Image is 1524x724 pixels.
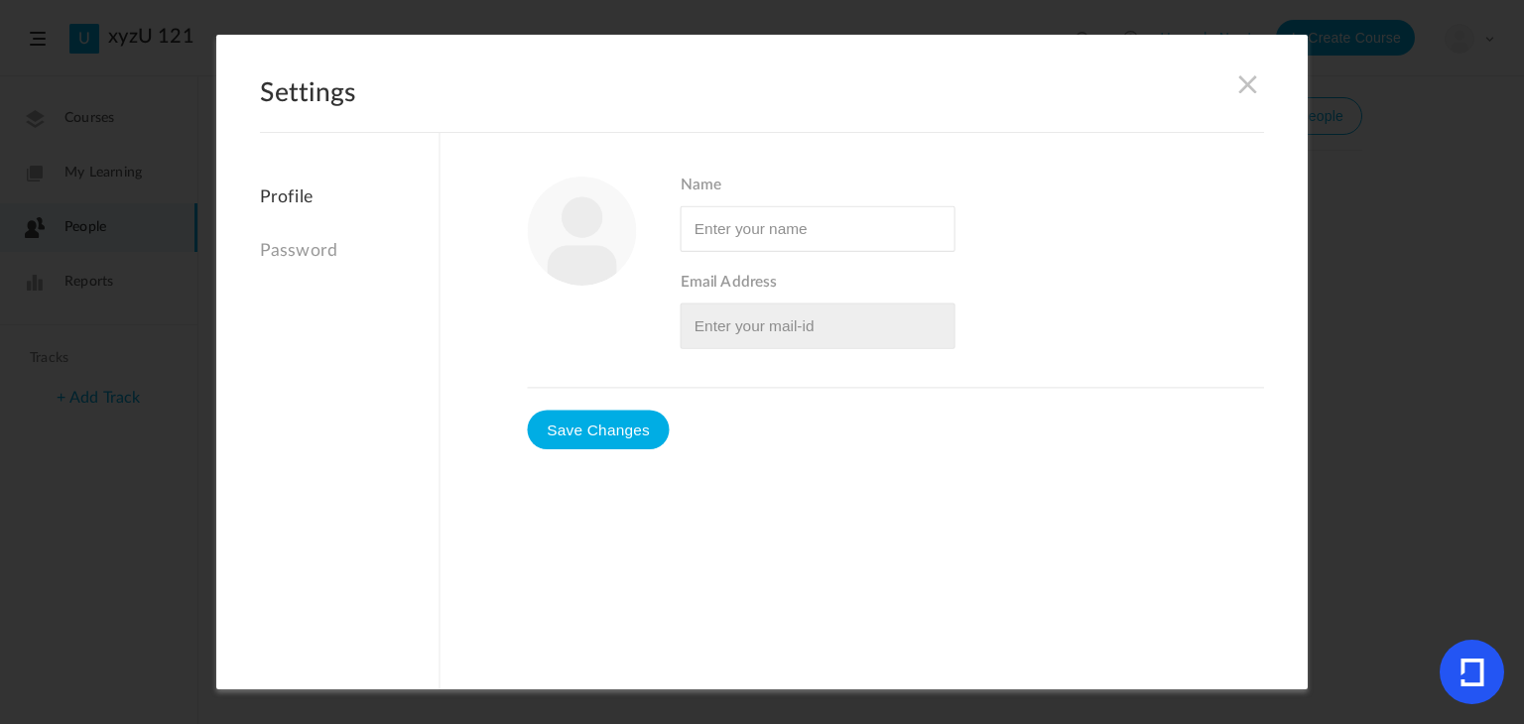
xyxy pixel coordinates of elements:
a: Profile [260,187,439,219]
span: Email Address [681,274,1265,293]
input: Email Address [681,303,955,349]
h2: Settings [260,78,1264,133]
input: Name [681,206,955,252]
button: Save Changes [528,410,670,449]
span: Name [681,177,1265,195]
a: Password [260,230,439,273]
img: user-image.png [528,177,637,286]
